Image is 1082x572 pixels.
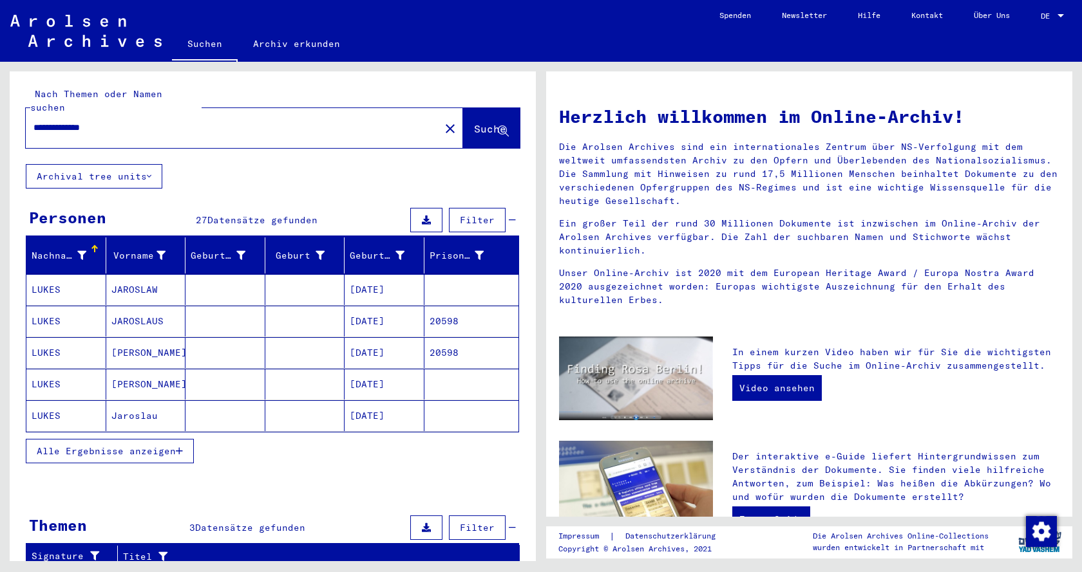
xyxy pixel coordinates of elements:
mat-cell: [DATE] [345,306,424,337]
div: Signature [32,546,117,567]
a: Impressum [558,530,609,543]
mat-cell: [PERSON_NAME] [106,369,186,400]
p: Ein großer Teil der rund 30 Millionen Dokumente ist inzwischen im Online-Archiv der Arolsen Archi... [559,217,1059,257]
div: Signature [32,549,101,563]
div: Geburt‏ [270,245,345,266]
mat-header-cell: Vorname [106,237,186,273]
div: Geburtsdatum [350,249,404,263]
button: Filter [449,208,506,232]
div: Prisoner # [430,245,504,266]
mat-icon: close [442,121,458,136]
a: Zum e-Guide [732,506,810,532]
mat-cell: [PERSON_NAME] [106,337,186,368]
button: Clear [437,115,463,141]
p: In einem kurzen Video haben wir für Sie die wichtigsten Tipps für die Suche im Online-Archiv zusa... [732,346,1059,373]
p: Der interaktive e-Guide liefert Hintergrundwissen zum Verständnis der Dokumente. Sie finden viele... [732,450,1059,504]
span: 3 [189,522,195,533]
button: Filter [449,515,506,540]
img: Zustimmung ändern [1026,516,1057,547]
div: Personen [29,206,106,229]
mat-cell: [DATE] [345,274,424,305]
button: Archival tree units [26,164,162,189]
mat-cell: 20598 [424,337,519,368]
button: Alle Ergebnisse anzeigen [26,439,194,463]
span: Datensätze gefunden [195,522,305,533]
span: Filter [460,522,495,533]
div: Themen [29,513,87,537]
div: Vorname [111,249,166,263]
span: Datensätze gefunden [207,214,318,226]
mat-header-cell: Nachname [26,237,106,273]
div: Nachname [32,249,86,263]
div: Geburt‏ [270,249,325,263]
mat-header-cell: Geburtsname [185,237,265,273]
img: eguide.jpg [559,441,713,544]
a: Video ansehen [732,375,822,401]
mat-label: Nach Themen oder Namen suchen [30,88,162,113]
mat-cell: LUKES [26,369,106,400]
mat-cell: [DATE] [345,337,424,368]
p: wurden entwickelt in Partnerschaft mit [813,542,989,553]
button: Suche [463,108,520,148]
mat-cell: LUKES [26,274,106,305]
p: Die Arolsen Archives sind ein internationales Zentrum über NS-Verfolgung mit dem weltweit umfasse... [559,140,1059,208]
div: Geburtsname [191,245,265,266]
a: Suchen [172,28,238,62]
span: Filter [460,214,495,226]
h1: Herzlich willkommen im Online-Archiv! [559,103,1059,130]
mat-cell: 20598 [424,306,519,337]
img: video.jpg [559,337,713,420]
span: Alle Ergebnisse anzeigen [37,445,176,457]
p: Die Arolsen Archives Online-Collections [813,530,989,542]
div: Titel [123,546,504,567]
div: Geburtsdatum [350,245,424,266]
mat-cell: LUKES [26,400,106,431]
a: Archiv erkunden [238,28,356,59]
mat-header-cell: Geburt‏ [265,237,345,273]
mat-cell: JAROSLAW [106,274,186,305]
span: Suche [474,122,506,135]
mat-header-cell: Prisoner # [424,237,519,273]
p: Copyright © Arolsen Archives, 2021 [558,543,731,555]
img: Arolsen_neg.svg [10,15,162,47]
mat-cell: [DATE] [345,400,424,431]
img: yv_logo.png [1016,526,1064,558]
mat-cell: Jaroslau [106,400,186,431]
mat-cell: LUKES [26,337,106,368]
mat-cell: [DATE] [345,369,424,400]
div: | [558,530,731,543]
mat-header-cell: Geburtsdatum [345,237,424,273]
div: Nachname [32,245,106,266]
div: Geburtsname [191,249,245,263]
span: 27 [196,214,207,226]
a: Datenschutzerklärung [615,530,731,543]
div: Prisoner # [430,249,484,263]
mat-cell: LUKES [26,306,106,337]
div: Vorname [111,245,185,266]
mat-cell: JAROSLAUS [106,306,186,337]
p: Unser Online-Archiv ist 2020 mit dem European Heritage Award / Europa Nostra Award 2020 ausgezeic... [559,266,1059,307]
div: Titel [123,550,488,564]
span: DE [1041,12,1055,21]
